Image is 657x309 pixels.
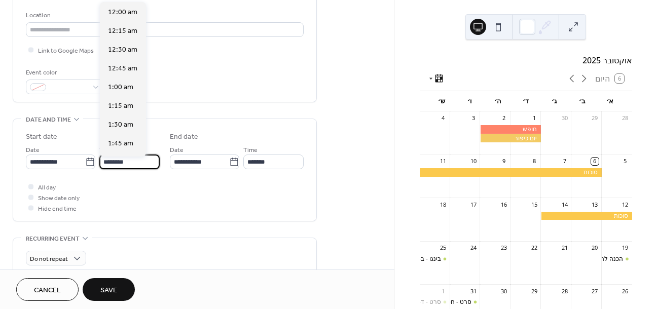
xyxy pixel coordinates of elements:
[26,132,57,142] div: Start date
[469,158,477,165] div: 10
[568,91,596,111] div: ב׳
[26,234,80,244] span: Recurring event
[108,120,133,130] span: 1:30 am
[540,91,568,111] div: ג׳
[450,298,481,306] div: סרט - חטיבה
[108,138,133,149] span: 1:45 am
[108,82,133,93] span: 1:00 am
[428,91,456,111] div: ש׳
[420,255,450,263] div: בינגו - ב-ג
[602,255,632,263] div: הכנה לחורף - מבוגרים
[439,244,447,252] div: 25
[16,278,79,301] button: Cancel
[530,244,538,252] div: 22
[622,287,629,295] div: 26
[530,287,538,295] div: 29
[591,114,599,122] div: 29
[512,91,540,111] div: ד׳
[26,145,40,156] span: Date
[108,7,137,18] span: 12:00 am
[530,201,538,208] div: 15
[561,201,568,208] div: 14
[500,201,507,208] div: 16
[415,298,441,306] div: סרט - ד-ה
[38,193,80,204] span: Show date only
[439,287,447,295] div: 1
[622,244,629,252] div: 19
[38,204,77,214] span: Hide end time
[100,285,117,296] span: Save
[622,201,629,208] div: 12
[561,244,568,252] div: 21
[26,10,302,21] div: Location
[108,26,137,36] span: 12:15 am
[456,91,484,111] div: ו׳
[108,45,137,55] span: 12:30 am
[437,298,471,306] div: סרט - חטיבה
[561,158,568,165] div: 7
[500,114,507,122] div: 2
[480,125,541,134] div: חופש
[591,201,599,208] div: 13
[26,67,102,78] div: Event color
[83,278,135,301] button: Save
[469,244,477,252] div: 24
[484,91,512,111] div: ה׳
[530,158,538,165] div: 8
[591,158,599,165] div: 6
[170,132,198,142] div: End date
[30,253,68,265] span: Do not repeat
[416,255,441,263] div: בינגו - ב-ג
[243,145,258,156] span: Time
[469,114,477,122] div: 3
[439,201,447,208] div: 18
[480,134,541,143] div: יום כיפור
[596,91,624,111] div: א׳
[420,298,450,306] div: סרט - ד-ה
[469,201,477,208] div: 17
[439,114,447,122] div: 4
[108,101,133,111] span: 1:15 am
[561,287,568,295] div: 28
[439,158,447,165] div: 11
[530,114,538,122] div: 1
[420,54,632,66] div: אוקטובר 2025
[38,182,56,193] span: All day
[26,114,71,125] span: Date and time
[541,212,632,220] div: סוכות
[500,287,507,295] div: 30
[622,114,629,122] div: 28
[591,287,599,295] div: 27
[622,158,629,165] div: 5
[170,145,184,156] span: Date
[469,287,477,295] div: 31
[34,285,61,296] span: Cancel
[591,244,599,252] div: 20
[500,158,507,165] div: 9
[561,114,568,122] div: 30
[500,244,507,252] div: 23
[99,145,114,156] span: Time
[420,168,602,177] div: סוכות
[38,46,94,56] span: Link to Google Maps
[108,63,137,74] span: 12:45 am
